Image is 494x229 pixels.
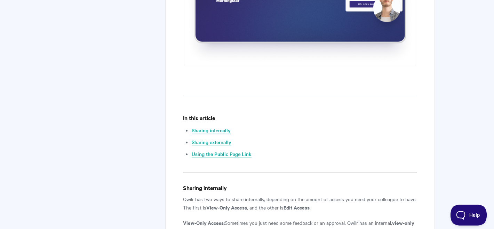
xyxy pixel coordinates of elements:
[206,204,247,211] strong: View-Only Access
[183,114,215,121] strong: In this article
[192,139,231,146] a: Sharing externally
[183,195,417,212] p: Qwilr has two ways to share internally, depending on the amount of access you need your colleague...
[192,127,231,134] a: Sharing internally
[192,150,252,158] a: Using the Public Page Link
[183,219,225,226] strong: View-Only Access:
[183,183,417,192] h4: Sharing internally
[284,204,310,211] strong: Edit Access
[451,205,487,226] iframe: Toggle Customer Support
